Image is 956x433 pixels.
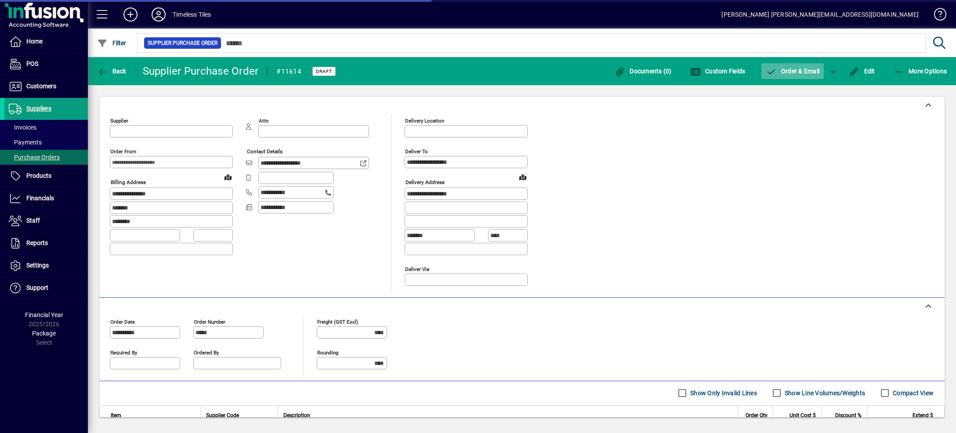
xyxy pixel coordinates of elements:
[927,2,945,30] a: Knowledge Base
[26,38,43,45] span: Home
[4,277,88,299] a: Support
[194,349,219,355] mat-label: Ordered by
[766,68,819,75] span: Order & Email
[206,411,239,420] span: Supplier Code
[4,31,88,53] a: Home
[110,118,128,124] mat-label: Supplier
[847,63,877,79] button: Edit
[116,7,145,22] button: Add
[615,68,672,75] span: Documents (0)
[283,411,310,420] span: Description
[26,172,51,179] span: Products
[145,7,173,22] button: Profile
[97,68,127,75] span: Back
[4,232,88,254] a: Reports
[9,124,36,131] span: Invoices
[849,68,875,75] span: Edit
[276,65,301,79] div: #11614
[4,255,88,277] a: Settings
[26,284,48,291] span: Support
[4,210,88,232] a: Staff
[221,170,235,184] a: View on map
[4,165,88,187] a: Products
[9,154,60,161] span: Purchase Orders
[891,63,949,79] button: More Options
[405,148,428,155] mat-label: Deliver To
[26,239,48,246] span: Reports
[4,135,88,150] a: Payments
[891,389,934,397] label: Compact View
[32,330,56,337] span: Package
[835,411,862,420] span: Discount %
[405,118,444,124] mat-label: Delivery Location
[26,195,54,202] span: Financials
[688,63,748,79] button: Custom Fields
[405,266,429,272] mat-label: Deliver via
[317,349,338,355] mat-label: Rounding
[25,311,63,318] span: Financial Year
[110,349,137,355] mat-label: Required by
[95,35,129,51] button: Filter
[4,53,88,75] a: POS
[4,76,88,97] a: Customers
[143,64,259,78] div: Supplier Purchase Order
[688,389,757,397] label: Show Only Invalid Lines
[194,318,225,325] mat-label: Order number
[516,170,530,184] a: View on map
[26,105,51,112] span: Suppliers
[4,188,88,209] a: Financials
[88,63,136,79] app-page-header-button: Back
[26,262,49,269] span: Settings
[26,60,38,67] span: POS
[894,68,947,75] span: More Options
[26,217,40,224] span: Staff
[148,39,217,47] span: Supplier Purchase Order
[4,120,88,135] a: Invoices
[26,83,56,90] span: Customers
[746,411,768,420] span: Order Qty
[111,411,121,420] span: Item
[913,411,933,420] span: Extend $
[95,63,129,79] button: Back
[9,139,42,146] span: Payments
[783,389,865,397] label: Show Line Volumes/Weights
[721,7,919,22] div: [PERSON_NAME] [PERSON_NAME][EMAIL_ADDRESS][DOMAIN_NAME]
[690,68,746,75] span: Custom Fields
[259,118,268,124] mat-label: Attn
[4,150,88,165] a: Purchase Orders
[110,318,135,325] mat-label: Order date
[316,69,332,74] span: Draft
[97,40,127,47] span: Filter
[173,7,211,22] div: Timeless Tiles
[317,318,358,325] mat-label: Freight (GST excl)
[612,63,674,79] button: Documents (0)
[761,63,824,79] button: Order & Email
[789,411,816,420] span: Unit Cost $
[110,148,136,155] mat-label: Order from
